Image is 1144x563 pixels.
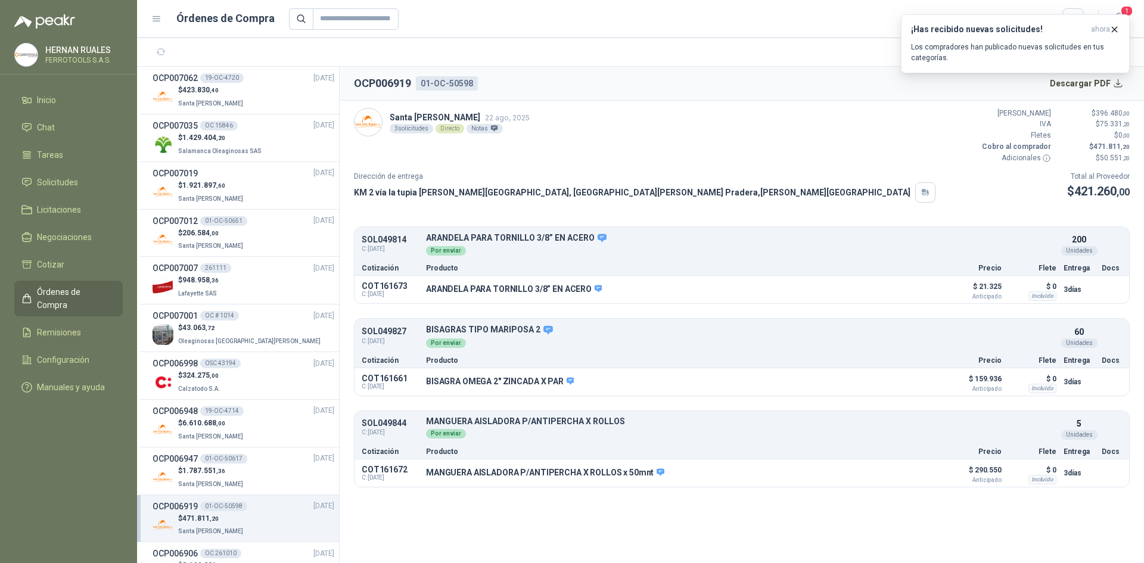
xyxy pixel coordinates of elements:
div: Por enviar [426,429,466,438]
p: COT161673 [362,281,419,291]
span: ,20 [216,135,225,141]
p: 3 días [1064,466,1095,480]
p: $ 21.325 [942,279,1002,300]
p: Precio [942,265,1002,272]
a: Remisiones [14,321,123,344]
img: Company Logo [153,134,173,155]
span: [DATE] [313,500,334,512]
span: ,20 [1121,144,1130,150]
span: 471.811 [182,514,219,522]
span: ,00 [216,420,225,427]
p: $ 0 [1009,279,1056,294]
a: Cotizar [14,253,123,276]
h3: OCP007001 [153,309,198,322]
span: 1.787.551 [182,466,225,475]
span: [DATE] [313,358,334,369]
p: $ [178,465,245,477]
a: OCP00706219-OC-4720[DATE] Company Logo$423.830,40Santa [PERSON_NAME] [153,71,334,109]
span: Inicio [37,94,56,107]
p: SOL049814 [362,235,419,244]
span: 324.275 [182,371,219,380]
img: Company Logo [153,419,173,440]
a: OCP007019[DATE] Company Logo$1.921.897,60Santa [PERSON_NAME] [153,167,334,204]
div: Unidades [1061,246,1098,256]
div: Notas [467,124,503,133]
p: $ [1067,182,1130,201]
a: Chat [14,116,123,139]
h3: OCP007019 [153,167,198,180]
p: Flete [1009,265,1056,272]
span: 1.921.897 [182,181,225,189]
img: Company Logo [153,229,173,250]
p: $ 159.936 [942,372,1002,392]
p: [PERSON_NAME] [980,108,1051,119]
span: ,60 [216,182,225,189]
div: Directo [436,124,464,133]
div: 3 solicitudes [390,124,433,133]
a: OCP007035OC 15846[DATE] Company Logo$1.429.404,20Salamanca Oleaginosas SAS [153,119,334,157]
a: OCP00701201-OC-50651[DATE] Company Logo$206.584,00Santa [PERSON_NAME] [153,214,334,252]
span: [DATE] [313,73,334,84]
span: Santa [PERSON_NAME] [178,528,243,534]
p: BISAGRA OMEGA 2" ZINCADA X PAR [426,377,574,387]
p: $ [178,85,245,96]
div: Incluido [1028,384,1056,393]
span: Licitaciones [37,203,81,216]
p: Total al Proveedor [1067,171,1130,182]
p: $ [178,228,245,239]
p: $ [1058,130,1130,141]
p: BISAGRAS TIPO MARIPOSA 2 [426,325,1056,335]
h3: OCP007012 [153,214,198,228]
div: 01-OC-50598 [416,76,478,91]
p: Santa [PERSON_NAME] [390,111,530,124]
p: Cotización [362,448,419,455]
img: Company Logo [153,467,173,488]
span: Calzatodo S.A. [178,385,220,392]
div: OSC 43194 [200,359,241,368]
p: Entrega [1064,357,1095,364]
a: Inicio [14,89,123,111]
span: ,00 [1123,110,1130,117]
h3: OCP006947 [153,452,198,465]
p: $ [178,418,245,429]
img: Company Logo [15,43,38,66]
div: 19-OC-4714 [200,406,244,416]
a: OCP007007261111[DATE] Company Logo$948.958,36Lafayette SAS [153,262,334,299]
span: Anticipado [942,386,1002,392]
span: ,00 [1117,186,1130,198]
a: OCP006998OSC 43194[DATE] Company Logo$324.275,00Calzatodo S.A. [153,357,334,394]
span: ,36 [210,277,219,284]
button: 1 [1108,8,1130,30]
span: ,20 [1123,155,1130,161]
div: OC 15846 [200,121,238,130]
div: Por enviar [426,246,466,256]
span: C: [DATE] [362,337,419,346]
img: Company Logo [153,182,173,203]
span: Santa [PERSON_NAME] [178,433,243,440]
p: IVA [980,119,1051,130]
span: Tareas [37,148,63,161]
span: [DATE] [313,215,334,226]
p: KM 2 vía la tupia [PERSON_NAME][GEOGRAPHIC_DATA], [GEOGRAPHIC_DATA][PERSON_NAME] Pradera , [PERSO... [354,186,910,199]
p: COT161672 [362,465,419,474]
span: Santa [PERSON_NAME] [178,481,243,487]
span: 948.958 [182,276,219,284]
span: [DATE] [313,167,334,179]
a: Tareas [14,144,123,166]
h3: OCP007062 [153,71,198,85]
div: Unidades [1061,430,1098,440]
p: Precio [942,357,1002,364]
p: Adicionales [980,153,1051,164]
p: $ [178,322,323,334]
div: Incluido [1028,475,1056,484]
span: [DATE] [313,405,334,416]
span: Anticipado [942,477,1002,483]
p: Fletes [980,130,1051,141]
img: Company Logo [153,324,173,345]
div: 01-OC-50651 [200,216,247,226]
p: 5 [1077,417,1081,430]
p: Entrega [1064,448,1095,455]
span: 396.480 [1096,109,1130,117]
span: ,00 [210,372,219,379]
p: ARANDELA PARA TORNILLO 3/8” EN ACERO [426,284,602,295]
